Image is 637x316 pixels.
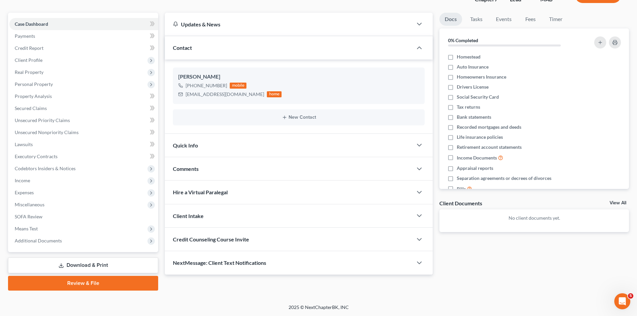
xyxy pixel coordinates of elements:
span: NextMessage: Client Text Notifications [173,259,266,266]
span: Life insurance policies [457,134,503,140]
button: New Contact [178,115,419,120]
span: Recorded mortgages and deeds [457,124,521,130]
a: Property Analysis [9,90,158,102]
span: Income Documents [457,154,497,161]
div: mobile [230,83,246,89]
a: Tasks [465,13,488,26]
a: Timer [544,13,568,26]
span: Lawsuits [15,141,33,147]
span: Income [15,178,30,183]
span: Appraisal reports [457,165,493,172]
a: Fees [520,13,541,26]
span: Credit Report [15,45,43,51]
span: Bills [457,186,466,192]
span: Unsecured Priority Claims [15,117,70,123]
span: Case Dashboard [15,21,48,27]
span: Comments [173,166,199,172]
div: 2025 © NextChapterBK, INC [128,304,509,316]
span: Homeowners Insurance [457,74,506,80]
span: Secured Claims [15,105,47,111]
span: Means Test [15,226,38,231]
span: Auto Insurance [457,64,489,70]
span: Client Intake [173,213,204,219]
a: Review & File [8,276,158,291]
span: Credit Counseling Course Invite [173,236,249,242]
a: View All [610,201,626,205]
a: Payments [9,30,158,42]
span: Tax returns [457,104,480,110]
span: Social Security Card [457,94,499,100]
span: Separation agreements or decrees of divorces [457,175,551,182]
span: Homestead [457,54,481,60]
span: 5 [628,293,633,299]
a: Unsecured Nonpriority Claims [9,126,158,138]
span: Unsecured Nonpriority Claims [15,129,79,135]
a: Docs [439,13,462,26]
div: [EMAIL_ADDRESS][DOMAIN_NAME] [186,91,264,98]
span: Executory Contracts [15,153,58,159]
span: Quick Info [173,142,198,148]
a: Executory Contracts [9,150,158,163]
div: Client Documents [439,200,482,207]
span: Bank statements [457,114,491,120]
iframe: Intercom live chat [614,293,630,309]
span: Miscellaneous [15,202,44,207]
span: Retirement account statements [457,144,522,150]
span: Hire a Virtual Paralegal [173,189,228,195]
span: Drivers License [457,84,489,90]
p: No client documents yet. [445,215,624,221]
a: Secured Claims [9,102,158,114]
a: Credit Report [9,42,158,54]
a: Lawsuits [9,138,158,150]
span: Additional Documents [15,238,62,243]
a: Events [491,13,517,26]
span: Contact [173,44,192,51]
span: SOFA Review [15,214,42,219]
span: Expenses [15,190,34,195]
div: Updates & News [173,21,405,28]
span: Client Profile [15,57,42,63]
span: Codebtors Insiders & Notices [15,166,76,171]
span: Personal Property [15,81,53,87]
div: home [267,91,282,97]
a: Download & Print [8,257,158,273]
a: Unsecured Priority Claims [9,114,158,126]
div: [PHONE_NUMBER] [186,82,227,89]
a: Case Dashboard [9,18,158,30]
div: [PERSON_NAME] [178,73,419,81]
a: SOFA Review [9,211,158,223]
strong: 0% Completed [448,37,478,43]
span: Real Property [15,69,43,75]
span: Payments [15,33,35,39]
span: Property Analysis [15,93,52,99]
